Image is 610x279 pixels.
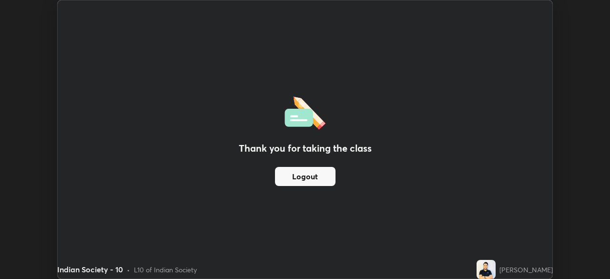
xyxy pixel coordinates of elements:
[285,93,325,130] img: offlineFeedback.1438e8b3.svg
[477,260,496,279] img: 18fcd6351b7b44718b4720988390935d.jpg
[134,265,197,275] div: L10 of Indian Society
[239,141,372,155] h2: Thank you for taking the class
[127,265,130,275] div: •
[57,264,123,275] div: Indian Society - 10
[499,265,553,275] div: [PERSON_NAME]
[275,167,335,186] button: Logout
